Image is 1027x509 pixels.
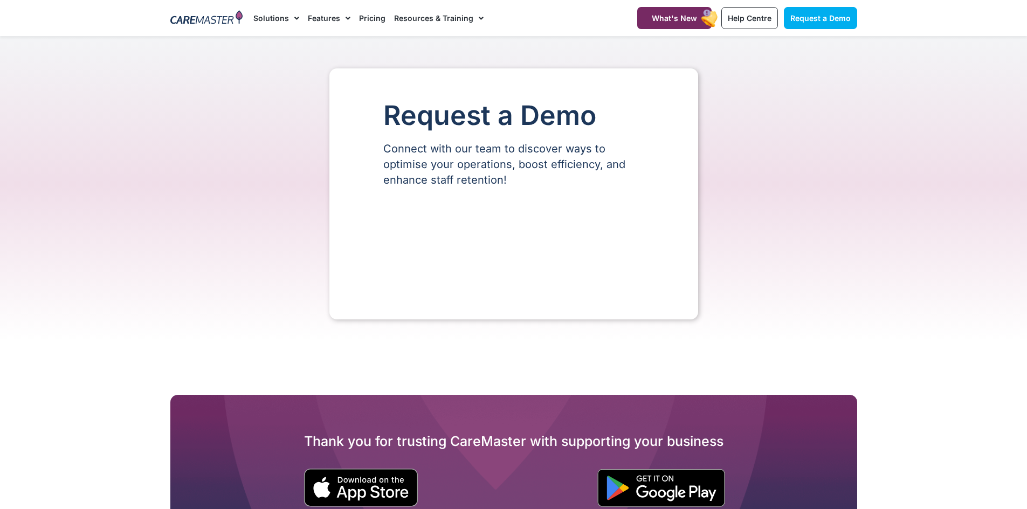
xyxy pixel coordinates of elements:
img: "Get is on" Black Google play button. [597,469,725,507]
h2: Thank you for trusting CareMaster with supporting your business [170,433,857,450]
span: Request a Demo [790,13,851,23]
a: Help Centre [721,7,778,29]
a: What's New [637,7,712,29]
span: Help Centre [728,13,771,23]
iframe: Form 0 [383,206,644,287]
span: What's New [652,13,697,23]
img: small black download on the apple app store button. [304,469,418,507]
p: Connect with our team to discover ways to optimise your operations, boost efficiency, and enhance... [383,141,644,188]
h1: Request a Demo [383,101,644,130]
a: Request a Demo [784,7,857,29]
img: CareMaster Logo [170,10,243,26]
